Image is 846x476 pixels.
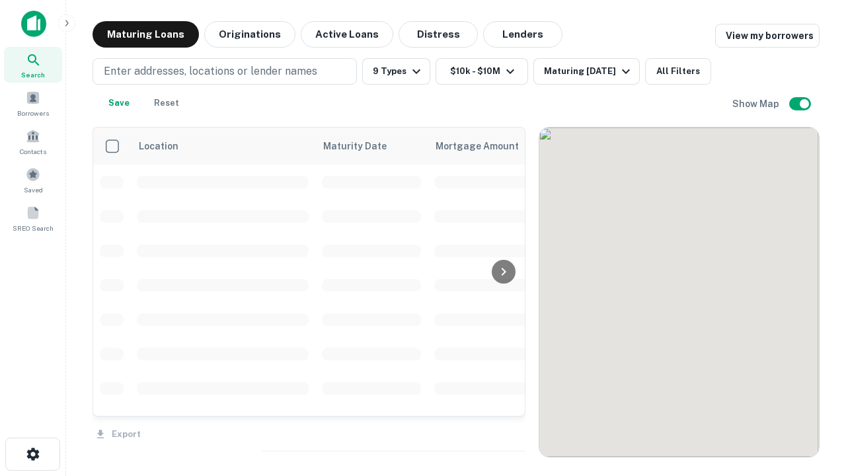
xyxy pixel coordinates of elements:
a: Contacts [4,124,62,159]
a: SREO Search [4,200,62,236]
img: capitalize-icon.png [21,11,46,37]
a: Saved [4,162,62,198]
button: Maturing [DATE] [533,58,640,85]
button: 9 Types [362,58,430,85]
span: Maturity Date [323,138,404,154]
button: Enter addresses, locations or lender names [93,58,357,85]
span: Location [138,138,178,154]
a: Borrowers [4,85,62,121]
th: Maturity Date [315,128,428,165]
span: SREO Search [13,223,54,233]
button: Active Loans [301,21,393,48]
button: Maturing Loans [93,21,199,48]
button: Reset [145,90,188,116]
button: Originations [204,21,295,48]
a: Search [4,47,62,83]
div: Maturing [DATE] [544,63,634,79]
h6: Show Map [732,97,781,111]
th: Location [130,128,315,165]
th: Mortgage Amount [428,128,573,165]
div: 0 0 [539,128,819,457]
span: Borrowers [17,108,49,118]
button: Lenders [483,21,562,48]
span: Saved [24,184,43,195]
span: Mortgage Amount [436,138,536,154]
p: Enter addresses, locations or lender names [104,63,317,79]
button: Distress [399,21,478,48]
button: Save your search to get updates of matches that match your search criteria. [98,90,140,116]
button: $10k - $10M [436,58,528,85]
a: View my borrowers [715,24,820,48]
iframe: Chat Widget [780,370,846,434]
span: Contacts [20,146,46,157]
span: Search [21,69,45,80]
button: All Filters [645,58,711,85]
